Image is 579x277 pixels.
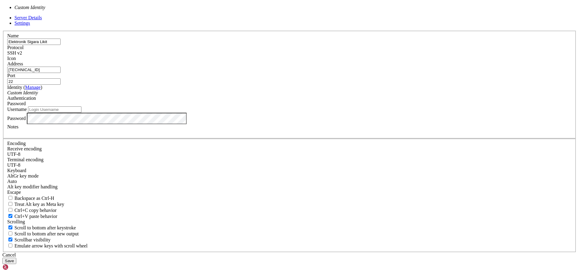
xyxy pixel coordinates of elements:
[7,179,572,184] div: Auto
[7,214,57,219] label: Ctrl+V pastes if true, sends ^V to host if false. Ctrl+Shift+V sends ^V to host if true, pastes i...
[7,115,26,121] label: Password
[7,33,19,38] label: Name
[8,202,12,206] input: Treat Alt key as Meta key
[7,196,54,201] label: If true, the backspace should send BS ('\x08', aka ^H). Otherwise the backspace key should send '...
[7,50,22,55] span: SSH v2
[14,20,30,26] a: Settings
[28,106,81,113] input: Login Username
[7,173,39,178] label: Set the expected encoding for data received from the host. If the encodings do not match, visual ...
[7,90,38,95] i: Custom Identity
[7,45,24,50] label: Protocol
[7,162,21,168] span: UTF-8
[14,237,51,242] span: Scrollbar visibility
[2,252,577,258] div: Cancel
[7,162,572,168] div: UTF-8
[14,196,54,201] span: Backspace as Ctrl-H
[14,231,79,236] span: Scroll to bottom after new output
[7,219,25,224] label: Scrolling
[7,202,64,207] label: Whether the Alt key acts as a Meta key or as a distinct Alt key.
[7,237,51,242] label: The vertical scrollbar mode.
[7,50,572,56] div: SSH v2
[7,78,61,85] input: Port Number
[8,238,12,241] input: Scrollbar visibility
[7,96,36,101] label: Authentication
[7,243,87,248] label: When using the alternative screen buffer, and DECCKM (Application Cursor Keys) is active, mouse w...
[7,190,21,195] span: Escape
[7,85,42,90] label: Identity
[7,141,26,146] label: Encoding
[7,184,58,189] label: Controls how the Alt key is handled. Escape: Send an ESC prefix. 8-Bit: Add 128 to the typed char...
[7,67,61,73] input: Host Name or IP
[7,73,15,78] label: Port
[7,124,18,129] label: Notes
[8,231,12,235] input: Scroll to bottom after new output
[7,231,79,236] label: Scroll to bottom after new output.
[7,107,27,112] label: Username
[7,90,572,96] div: Custom Identity
[14,208,57,213] span: Ctrl+C copy behavior
[14,225,76,230] span: Scroll to bottom after keystroke
[7,39,61,45] input: Server Name
[7,152,21,157] span: UTF-8
[14,15,42,20] a: Server Details
[7,101,572,106] div: Password
[2,264,37,270] img: Shellngn
[24,85,42,90] span: ( )
[7,101,26,106] span: Password
[7,146,42,151] label: Set the expected encoding for data received from the host. If the encodings do not match, visual ...
[7,152,572,157] div: UTF-8
[2,258,16,264] button: Save
[7,190,572,195] div: Escape
[8,225,12,229] input: Scroll to bottom after keystroke
[8,214,12,218] input: Ctrl+V paste behavior
[7,225,76,230] label: Whether to scroll to the bottom on any keystroke.
[14,243,87,248] span: Emulate arrow keys with scroll wheel
[7,157,43,162] label: The default terminal encoding. ISO-2022 enables character map translations (like graphics maps). ...
[8,196,12,200] input: Backspace as Ctrl-H
[25,85,41,90] a: Manage
[14,202,64,207] span: Treat Alt key as Meta key
[8,244,12,247] input: Emulate arrow keys with scroll wheel
[7,168,26,173] label: Keyboard
[7,61,23,66] label: Address
[14,5,45,10] i: Custom Identity
[8,208,12,212] input: Ctrl+C copy behavior
[7,208,57,213] label: Ctrl-C copies if true, send ^C to host if false. Ctrl-Shift-C sends ^C to host if true, copies if...
[7,56,16,61] label: Icon
[14,214,57,219] span: Ctrl+V paste behavior
[7,179,17,184] span: Auto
